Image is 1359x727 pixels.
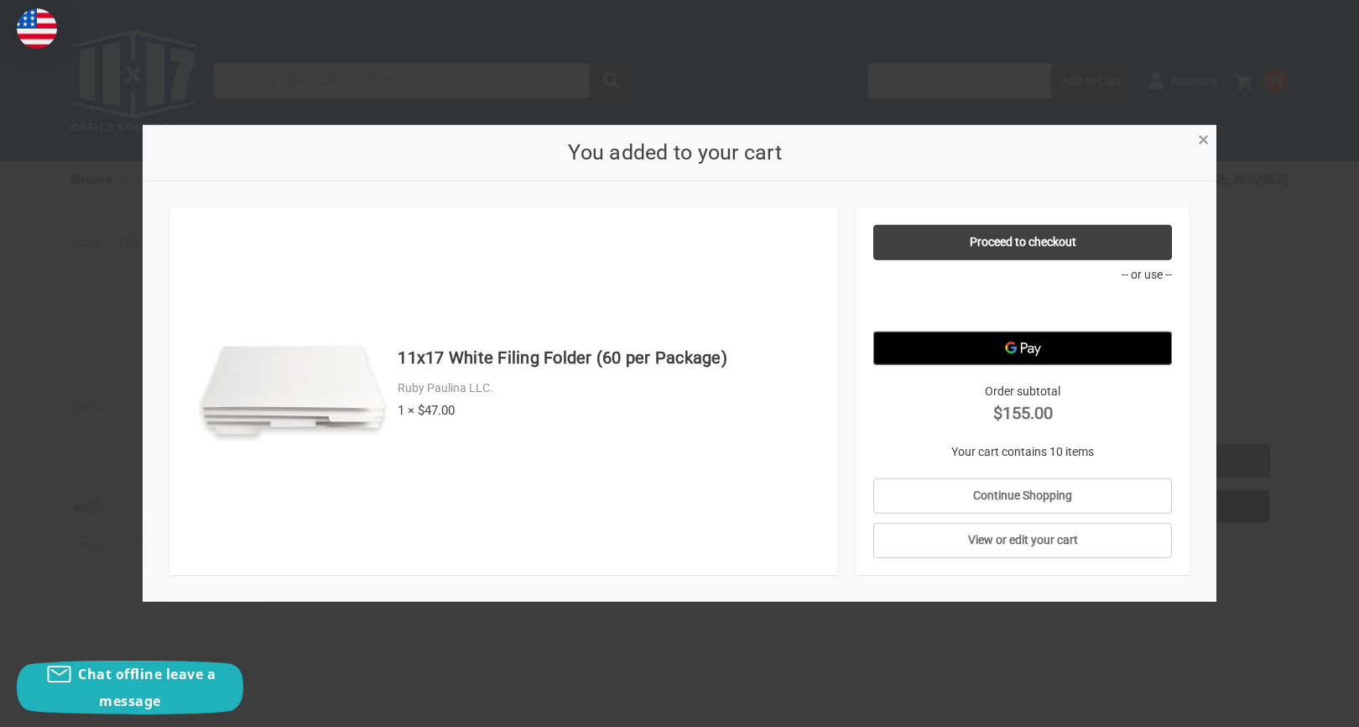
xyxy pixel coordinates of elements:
span: × [1198,128,1209,152]
a: Close [1195,129,1212,147]
strong: $155.00 [873,400,1173,426]
h2: You added to your cart [169,137,1181,169]
h4: 11x17 White Filing Folder (60 per Package) [398,345,820,370]
div: 1 × $47.00 [398,401,820,421]
div: Order subtotal [873,383,1173,426]
img: 11x17 White Filing Folder (60 per Package) [195,295,389,489]
button: Google Pay [873,332,1173,365]
a: Proceed to checkout [873,225,1173,260]
span: Chat offline leave a message [78,665,216,710]
iframe: PayPal-paypal [873,290,1173,323]
a: Continue Shopping [873,479,1173,514]
img: duty and tax information for United States [17,8,57,49]
p: -- or use -- [873,266,1173,284]
p: Your cart contains 10 items [873,443,1173,461]
button: Chat offline leave a message [17,661,243,714]
div: Ruby Paulina LLC. [398,379,820,397]
a: View or edit your cart [873,523,1173,558]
